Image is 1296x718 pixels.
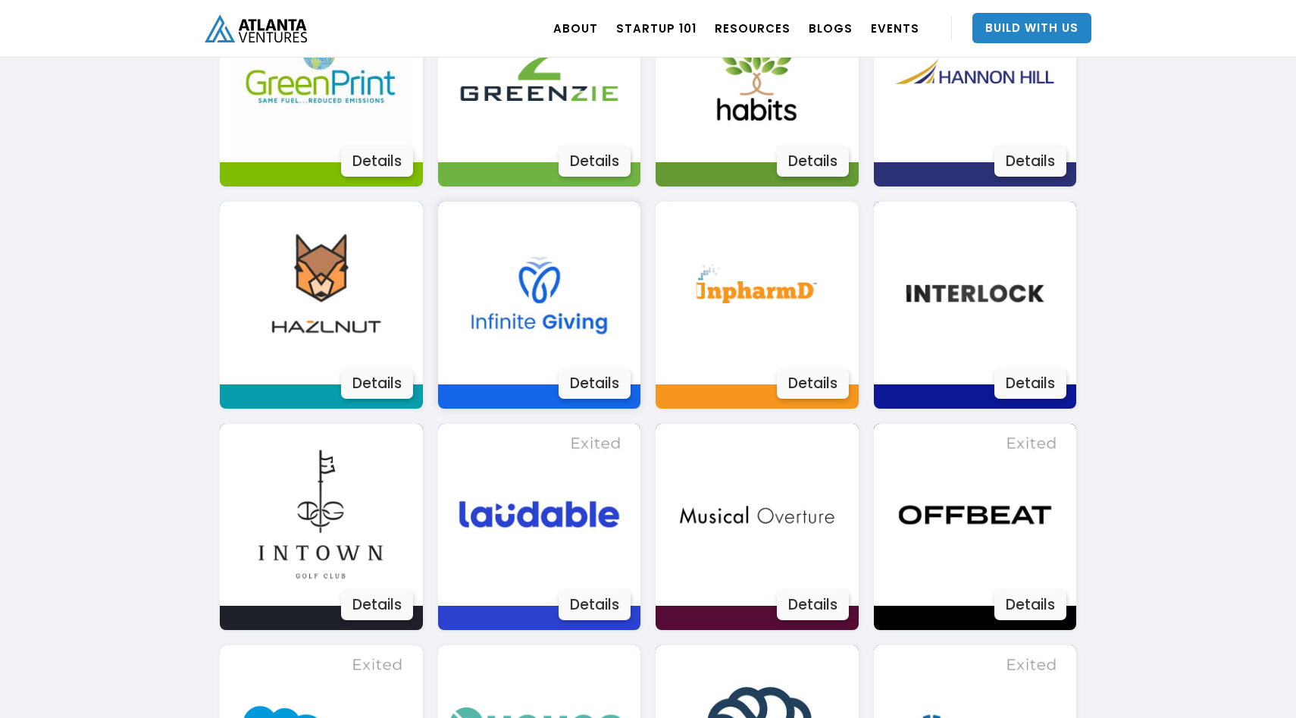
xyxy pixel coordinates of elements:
div: Details [777,146,849,177]
div: Details [777,368,849,399]
div: Details [559,368,631,399]
div: Details [994,368,1066,399]
div: Details [559,146,631,177]
img: Image 3 [448,202,631,384]
a: RESOURCES [715,7,790,49]
img: Image 3 [665,202,848,384]
div: Details [341,368,413,399]
img: Image 3 [884,424,1066,607]
a: EVENTS [871,7,919,49]
a: Startup 101 [616,7,697,49]
img: Image 3 [230,424,412,607]
img: Image 3 [448,424,631,607]
a: ABOUT [553,7,598,49]
a: Build With Us [972,13,1091,43]
div: Details [341,590,413,620]
img: Image 3 [884,202,1066,384]
div: Details [341,146,413,177]
div: Details [994,146,1066,177]
div: Details [994,590,1066,620]
img: Image 3 [665,424,848,607]
a: BLOGS [809,7,853,49]
div: Details [777,590,849,620]
img: Image 3 [230,202,412,384]
div: Details [559,590,631,620]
